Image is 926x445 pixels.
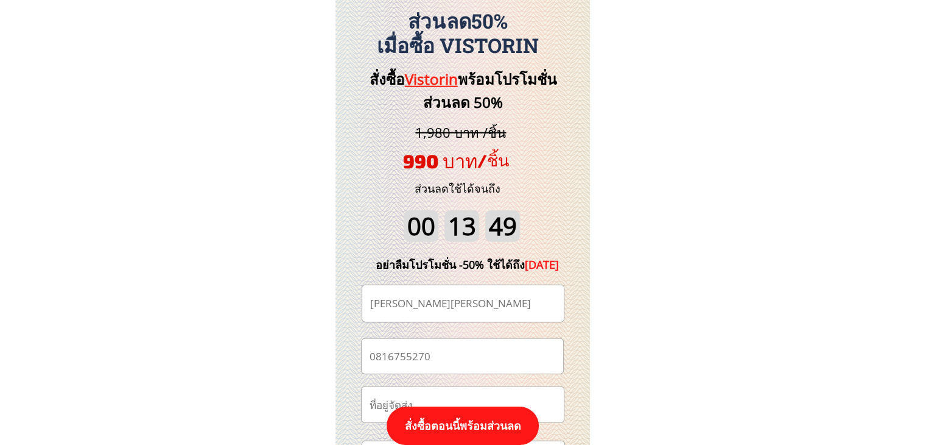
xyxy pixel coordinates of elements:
span: [DATE] [525,257,559,272]
h3: ส่วนลด50% เมื่อซื้อ Vistorin [329,9,587,57]
span: /ชิ้น [477,150,509,169]
h3: สั่งซื้อ พร้อมโปรโมชั่นส่วนลด 50% [349,68,577,115]
input: เบอร์โทรศัพท์ [367,339,558,374]
input: ที่อยู่จัดส่ง [367,387,559,422]
div: อย่าลืมโปรโมชั่น -50% ใช้ได้ถึง [357,256,578,274]
span: 990 บาท [403,149,477,172]
input: ชื่อ-นามสกุล [367,285,559,322]
span: 1,980 บาท /ชิ้น [415,123,506,141]
p: สั่งซื้อตอนนี้พร้อมส่วนลด [387,407,539,445]
h3: ส่วนลดใช้ได้จนถึง [398,180,517,198]
span: Vistorin [405,69,458,89]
